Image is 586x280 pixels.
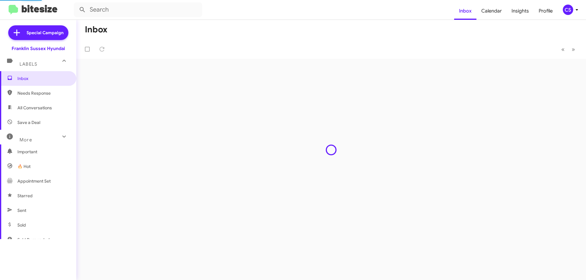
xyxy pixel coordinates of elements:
nav: Page navigation example [558,43,579,56]
div: CS [563,5,573,15]
span: » [572,45,575,53]
span: Special Campaign [27,30,63,36]
a: Insights [507,2,534,20]
span: Appointment Set [17,178,51,184]
span: 🔥 Hot [17,163,31,169]
span: Sold Responded [17,237,50,243]
input: Search [74,2,202,17]
span: Inbox [17,75,69,82]
span: Starred [17,193,33,199]
a: Profile [534,2,558,20]
span: Needs Response [17,90,69,96]
a: Calendar [476,2,507,20]
button: CS [558,5,579,15]
span: Labels [20,61,37,67]
span: More [20,137,32,143]
button: Previous [558,43,568,56]
span: Save a Deal [17,119,40,125]
span: Sold [17,222,26,228]
button: Next [568,43,579,56]
span: Sent [17,207,26,213]
div: Franklin Sussex Hyundai [12,45,65,52]
h1: Inbox [85,25,107,35]
span: « [561,45,565,53]
span: Important [17,149,69,155]
a: Inbox [454,2,476,20]
a: Special Campaign [8,25,68,40]
span: All Conversations [17,105,52,111]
